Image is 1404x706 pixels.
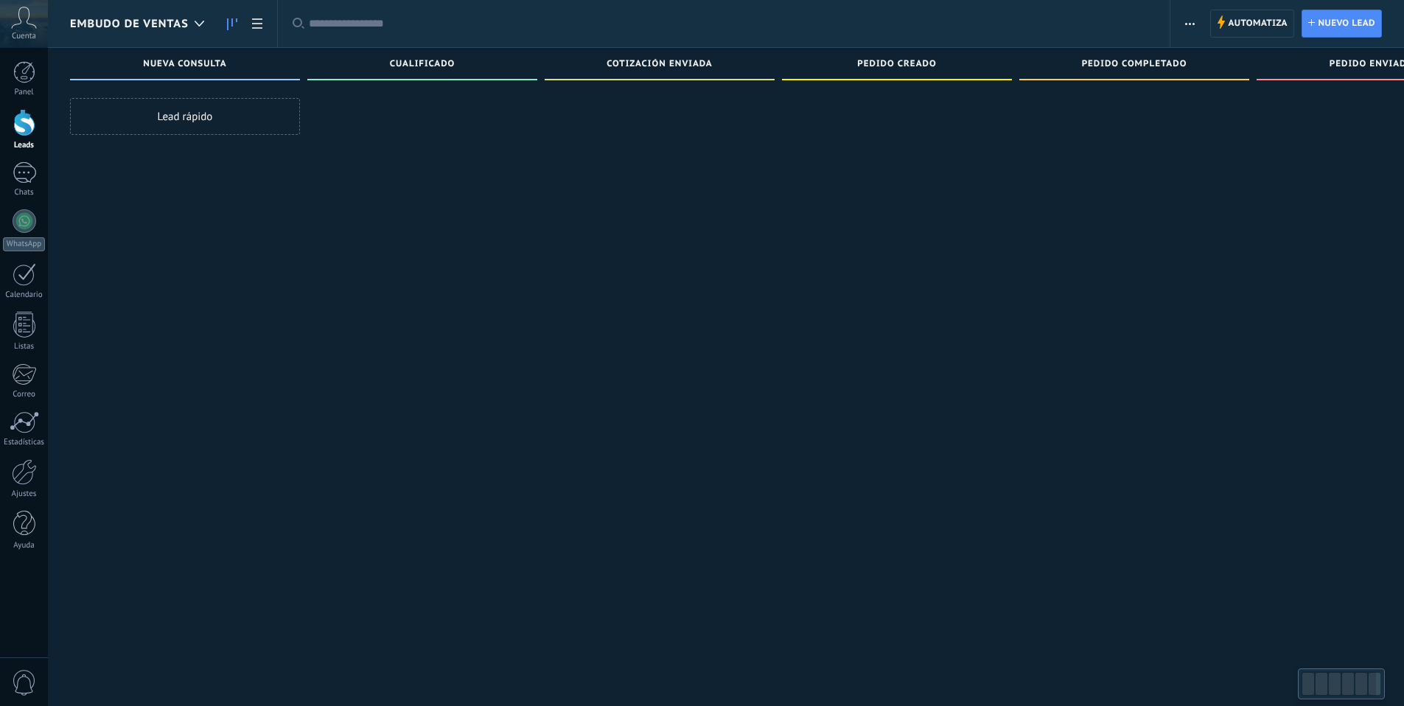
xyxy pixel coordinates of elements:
[315,59,530,71] div: Cualificado
[552,59,767,71] div: Cotización enviada
[1210,10,1294,38] a: Automatiza
[77,59,293,71] div: Nueva consulta
[1318,10,1375,37] span: Nuevo lead
[12,32,36,41] span: Cuenta
[1302,10,1382,38] a: Nuevo lead
[3,290,46,300] div: Calendario
[789,59,1005,71] div: Pedido creado
[3,438,46,447] div: Estadísticas
[70,17,189,31] span: Embudo de ventas
[3,188,46,198] div: Chats
[70,98,300,135] div: Lead rápido
[1228,10,1288,37] span: Automatiza
[3,541,46,551] div: Ayuda
[857,59,936,69] span: Pedido creado
[143,59,226,69] span: Nueva consulta
[1027,59,1242,71] div: Pedido completado
[607,59,713,69] span: Cotización enviada
[1082,59,1187,69] span: Pedido completado
[390,59,455,69] span: Cualificado
[3,489,46,499] div: Ajustes
[3,390,46,399] div: Correo
[3,88,46,97] div: Panel
[3,141,46,150] div: Leads
[3,342,46,352] div: Listas
[3,237,45,251] div: WhatsApp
